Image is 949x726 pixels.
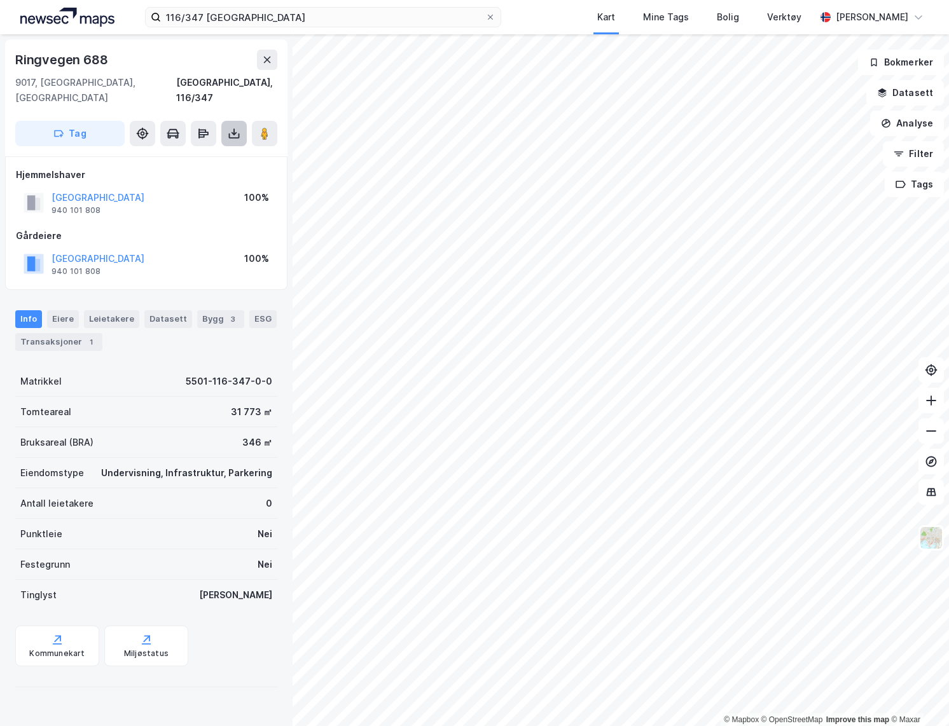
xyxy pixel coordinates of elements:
div: 5501-116-347-0-0 [186,374,272,389]
div: Miljøstatus [124,648,169,659]
div: Info [15,310,42,328]
button: Tags [885,172,944,197]
div: 31 773 ㎡ [231,404,272,420]
div: Bolig [717,10,739,25]
div: Gårdeiere [16,228,277,243]
div: 1 [85,336,97,348]
div: Eiendomstype [20,465,84,481]
div: Nei [258,557,272,572]
div: Datasett [144,310,192,328]
div: 940 101 808 [52,266,100,277]
div: ESG [249,310,277,328]
button: Analyse [870,111,944,136]
button: Datasett [866,80,944,106]
a: Improve this map [826,715,889,724]
div: Bruksareal (BRA) [20,435,94,450]
div: Kommunekart [29,648,85,659]
button: Tag [15,121,125,146]
div: Leietakere [84,310,139,328]
div: 940 101 808 [52,205,100,216]
div: 100% [244,190,269,205]
div: 346 ㎡ [242,435,272,450]
div: Punktleie [20,526,62,542]
iframe: Chat Widget [885,665,949,726]
input: Søk på adresse, matrikkel, gårdeiere, leietakere eller personer [161,8,485,27]
div: Ringvegen 688 [15,50,110,70]
button: Bokmerker [858,50,944,75]
a: Mapbox [724,715,759,724]
a: OpenStreetMap [761,715,823,724]
div: [GEOGRAPHIC_DATA], 116/347 [176,75,277,106]
div: Undervisning, Infrastruktur, Parkering [101,465,272,481]
button: Filter [883,141,944,167]
div: Eiere [47,310,79,328]
div: Hjemmelshaver [16,167,277,182]
div: Kontrollprogram for chat [885,665,949,726]
img: logo.a4113a55bc3d86da70a041830d287a7e.svg [20,8,114,27]
div: Transaksjoner [15,333,102,351]
div: Bygg [197,310,244,328]
img: Z [919,526,943,550]
div: Matrikkel [20,374,62,389]
div: Antall leietakere [20,496,94,511]
div: Festegrunn [20,557,70,572]
div: Kart [597,10,615,25]
div: Tinglyst [20,587,57,603]
div: [PERSON_NAME] [836,10,908,25]
div: Verktøy [767,10,801,25]
div: [PERSON_NAME] [199,587,272,603]
div: 100% [244,251,269,266]
div: Nei [258,526,272,542]
div: 0 [266,496,272,511]
div: Tomteareal [20,404,71,420]
div: 9017, [GEOGRAPHIC_DATA], [GEOGRAPHIC_DATA] [15,75,176,106]
div: 3 [226,313,239,325]
div: Mine Tags [643,10,689,25]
